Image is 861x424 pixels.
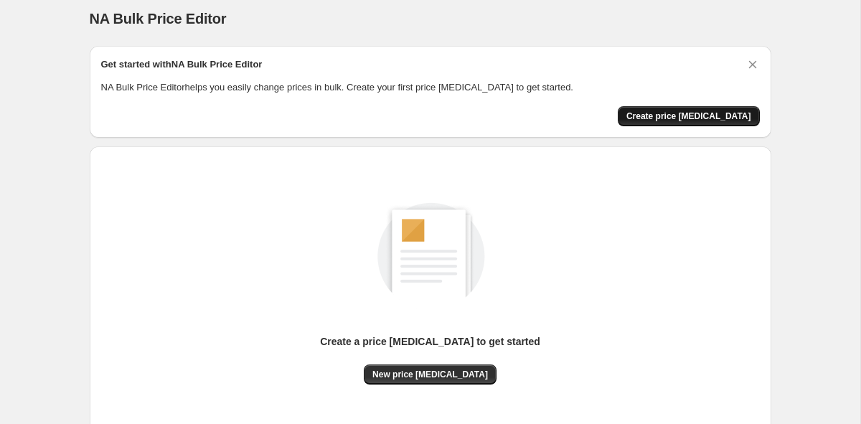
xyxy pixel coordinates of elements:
p: Create a price [MEDICAL_DATA] to get started [320,334,540,349]
button: Create price change job [618,106,760,126]
h2: Get started with NA Bulk Price Editor [101,57,263,72]
p: NA Bulk Price Editor helps you easily change prices in bulk. Create your first price [MEDICAL_DAT... [101,80,760,95]
span: Create price [MEDICAL_DATA] [626,110,751,122]
span: NA Bulk Price Editor [90,11,227,27]
button: Dismiss card [745,57,760,72]
button: New price [MEDICAL_DATA] [364,364,497,385]
span: New price [MEDICAL_DATA] [372,369,488,380]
